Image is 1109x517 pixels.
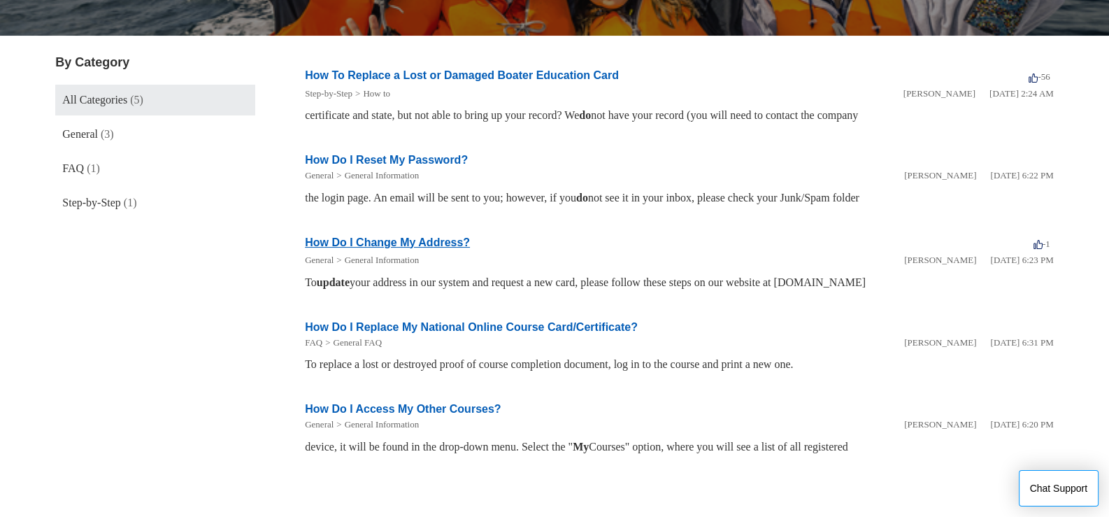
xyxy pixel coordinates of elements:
a: General FAQ [334,337,382,348]
button: Chat Support [1019,470,1099,507]
span: All Categories [62,94,127,106]
em: do [576,192,588,204]
li: General Information [334,418,419,432]
a: Step-by-Step [305,88,352,99]
li: General FAQ [322,336,382,350]
li: General Information [334,169,419,183]
span: Step-by-Step [62,197,121,208]
li: FAQ [305,336,322,350]
span: (3) [101,128,114,140]
span: (5) [130,94,143,106]
a: Step-by-Step (1) [55,187,255,218]
a: FAQ [305,337,322,348]
a: General Information [345,419,419,430]
li: General [305,253,334,267]
span: FAQ [62,162,84,174]
a: How to [363,88,390,99]
time: 01/05/2024, 18:22 [990,170,1053,180]
a: All Categories (5) [55,85,255,115]
a: General [305,419,334,430]
li: General [305,169,334,183]
li: Step-by-Step [305,87,352,101]
li: [PERSON_NAME] [904,418,976,432]
span: (1) [87,162,100,174]
span: (1) [124,197,137,208]
a: General Information [345,255,419,265]
li: General Information [334,253,419,267]
li: [PERSON_NAME] [904,336,976,350]
li: [PERSON_NAME] [903,87,975,101]
span: General [62,128,98,140]
a: General [305,170,334,180]
a: General (3) [55,119,255,150]
li: [PERSON_NAME] [904,169,976,183]
em: update [317,276,350,288]
a: How Do I Access My Other Courses? [305,403,501,415]
time: 01/05/2024, 18:31 [990,337,1053,348]
a: FAQ (1) [55,153,255,184]
a: How To Replace a Lost or Damaged Boater Education Card [305,69,619,81]
div: device, it will be found in the drop-down menu. Select the " Courses" option, where you will see ... [305,439,1054,455]
div: certificate and state, but not able to bring up your record? We not have your record (you will ne... [305,107,1054,124]
span: -1 [1033,239,1050,249]
em: do [579,109,591,121]
time: 03/11/2022, 02:24 [989,88,1054,99]
a: How Do I Replace My National Online Course Card/Certificate? [305,321,638,333]
em: My [573,441,589,453]
a: General [305,255,334,265]
li: [PERSON_NAME] [904,253,976,267]
li: General [305,418,334,432]
span: -56 [1029,71,1050,82]
time: 01/05/2024, 18:20 [990,419,1053,430]
div: To replace a lost or destroyed proof of course completion document, log in to the course and prin... [305,356,1054,373]
li: How to [352,87,390,101]
a: General Information [345,170,419,180]
a: How Do I Reset My Password? [305,154,468,166]
h3: By Category [55,53,255,72]
a: How Do I Change My Address? [305,236,470,248]
time: 01/05/2024, 18:23 [990,255,1053,265]
div: To your address in our system and request a new card, please follow these steps on our website at... [305,274,1054,291]
div: the login page. An email will be sent to you; however, if you not see it in your inbox, please ch... [305,190,1054,206]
